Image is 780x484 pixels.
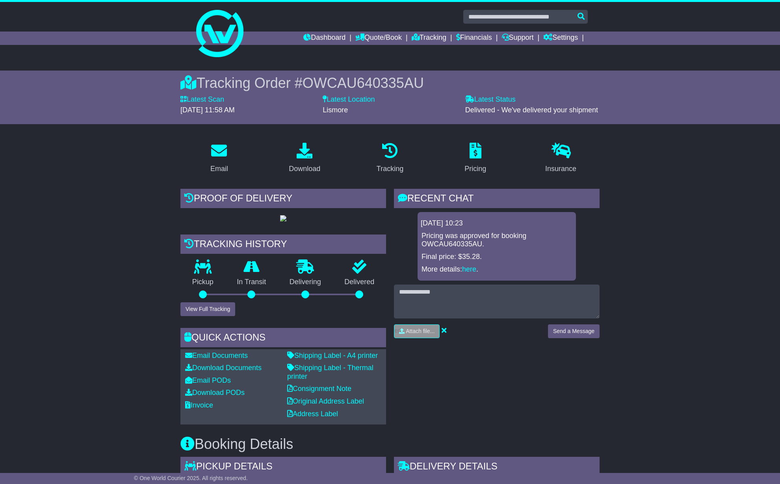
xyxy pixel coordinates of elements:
a: Download [284,140,325,177]
a: Email PODs [185,376,231,384]
a: Support [502,32,534,45]
a: Shipping Label - A4 printer [287,352,378,359]
p: Pickup [180,278,225,287]
span: © One World Courier 2025. All rights reserved. [134,475,248,481]
p: Final price: $35.28. [422,253,572,261]
div: [DATE] 10:23 [421,219,573,228]
h3: Booking Details [180,436,600,452]
div: Insurance [545,164,576,174]
a: Download PODs [185,389,245,397]
button: View Full Tracking [180,302,235,316]
span: [DATE] 11:58 AM [180,106,235,114]
a: Tracking [412,32,446,45]
div: Delivery Details [394,457,600,478]
a: Original Address Label [287,397,364,405]
div: Tracking [377,164,403,174]
div: Email [210,164,228,174]
a: Email Documents [185,352,248,359]
a: Settings [543,32,578,45]
p: In Transit [225,278,278,287]
a: here [462,265,476,273]
div: RECENT CHAT [394,189,600,210]
p: Pricing was approved for booking OWCAU640335AU. [422,232,572,249]
p: More details: . [422,265,572,274]
div: Download [289,164,320,174]
label: Latest Scan [180,95,224,104]
button: Send a Message [548,324,600,338]
div: Tracking Order # [180,74,600,91]
a: Address Label [287,410,338,418]
a: Dashboard [303,32,345,45]
span: Lismore [323,106,348,114]
img: GetPodImage [280,215,286,222]
label: Latest Status [465,95,516,104]
span: Delivered - We've delivered your shipment [465,106,598,114]
div: Tracking history [180,235,386,256]
div: Pickup Details [180,457,386,478]
a: Consignment Note [287,385,351,393]
div: Quick Actions [180,328,386,349]
a: Quote/Book [355,32,402,45]
div: Proof of Delivery [180,189,386,210]
a: Shipping Label - Thermal printer [287,364,373,380]
label: Latest Location [323,95,375,104]
a: Tracking [371,140,409,177]
a: Financials [456,32,492,45]
a: Email [205,140,233,177]
div: Pricing [464,164,486,174]
span: OWCAU640335AU [303,75,424,91]
p: Delivering [278,278,333,287]
a: Insurance [540,140,581,177]
a: Download Documents [185,364,262,372]
a: Pricing [459,140,491,177]
p: Delivered [333,278,386,287]
a: Invoice [185,401,213,409]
